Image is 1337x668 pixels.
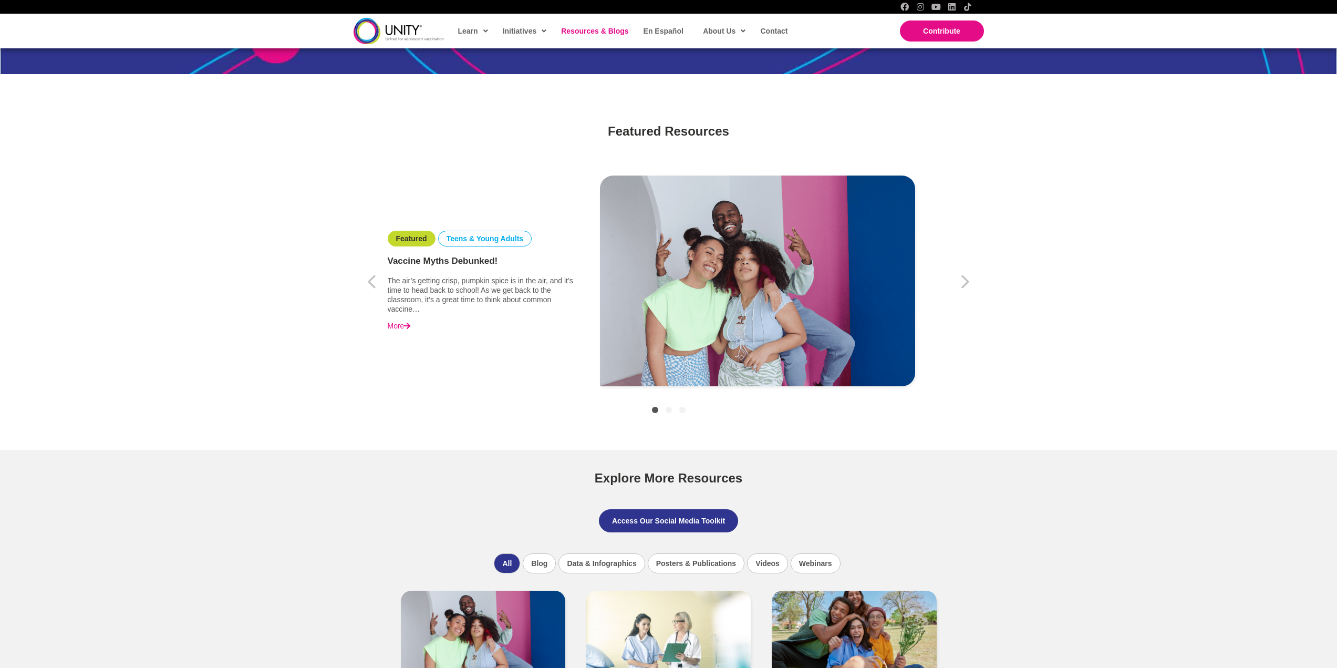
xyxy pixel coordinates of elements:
li: All [494,553,520,573]
a: More [388,321,411,331]
a: National Immunization Awareness Month: A Call to Protect and Promote Health [772,632,936,640]
li: Webinars [791,553,841,573]
a: Vaccine Myths Debunked! [388,254,582,268]
a: Featured [396,234,427,243]
span: Learn [458,23,488,39]
div: Item 1 of 3 [364,162,973,399]
a: Teens & Young Adults [447,234,524,243]
span: Featured Resources [608,124,729,138]
span: About Us [703,23,745,39]
span: Initiatives [503,23,547,39]
span: Contribute [923,27,960,35]
li: Posters & Publications [648,553,744,573]
a: Contribute [900,20,984,42]
li: Blog [523,553,556,573]
a: More Than a Band-Aid: The Impact of School Nurses [586,632,751,640]
a: YouTube [932,3,940,11]
span: Explore More Resources [595,471,742,485]
li: Data & Infographics [558,553,645,573]
a: En Español [638,19,688,43]
a: LinkedIn [948,3,956,11]
span: Access Our Social Media Toolkit [612,517,725,525]
img: unity-logo-dark [354,18,444,44]
span: Contact [760,27,787,35]
img: Screenshot-2024-05-06-at-5.24.22%E2%80%AFAM.png [600,176,915,386]
a: Vaccine Myths Debunked! [401,632,565,640]
a: Instagram [916,3,925,11]
span: En Español [644,27,683,35]
a: Resources & Blogs [556,19,633,43]
a: TikTok [963,3,972,11]
a: Access Our Social Media Toolkit [599,509,738,532]
a: About Us [698,19,750,43]
span: Resources & Blogs [561,27,628,35]
a: Contact [755,19,792,43]
p: The air’s getting crisp, pumpkin spice is in the air, and it’s time to head back to school! As we... [388,276,582,314]
li: Videos [747,553,788,573]
a: Facebook [900,3,909,11]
